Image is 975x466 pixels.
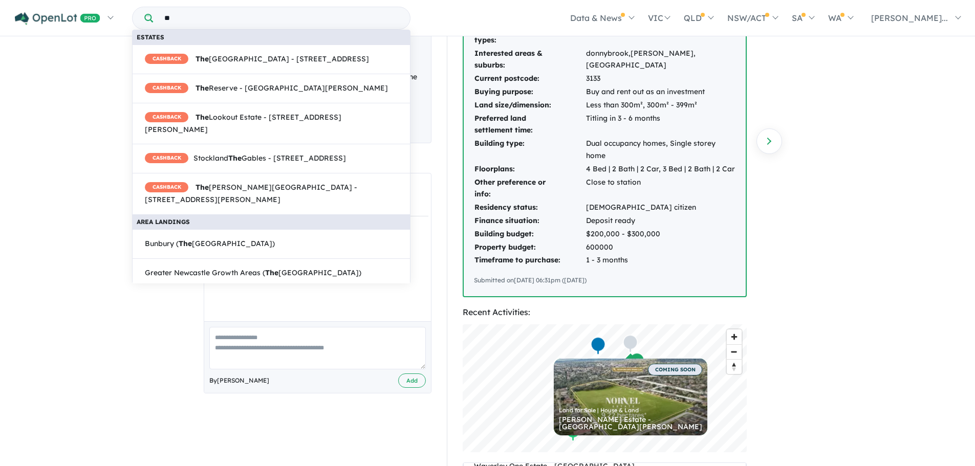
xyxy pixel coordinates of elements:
span: Reserve - [GEOGRAPHIC_DATA][PERSON_NAME] [145,82,388,95]
td: Interested areas & suburbs: [474,47,586,73]
strong: The [196,113,209,122]
div: Submitted on [DATE] 06:31pm ([DATE]) [474,275,735,285]
canvas: Map [463,324,747,452]
b: Estates [137,33,164,41]
td: Dual occupancy homes, Single storey home [586,137,735,163]
a: Greater Newcastle Growth Areas (The[GEOGRAPHIC_DATA]) [132,258,410,288]
td: Current postcode: [474,72,586,85]
strong: The [179,239,192,248]
button: Reset bearing to north [727,359,742,374]
td: 600000 [586,241,735,254]
td: Finance situation: [474,214,586,228]
button: Zoom in [727,329,742,344]
strong: The [265,268,278,277]
div: Map marker [629,352,644,371]
td: Buying purpose: [474,85,586,99]
div: Land for Sale | House & Land [559,408,702,413]
b: Area Landings [137,218,190,226]
td: Timeframe to purchase: [474,254,586,267]
img: Openlot PRO Logo White [15,12,100,25]
button: Add [398,373,426,388]
strong: The [196,183,209,192]
td: Deposit ready [586,214,735,228]
a: COMING SOON Land for Sale | House & Land [PERSON_NAME] Estate - [GEOGRAPHIC_DATA][PERSON_NAME] [554,359,707,435]
span: CASHBACK [145,54,188,64]
span: By [PERSON_NAME] [209,375,269,386]
span: [PERSON_NAME][GEOGRAPHIC_DATA] - [STREET_ADDRESS][PERSON_NAME] [145,182,398,206]
td: Building budget: [474,228,586,241]
td: Building type: [474,137,586,163]
td: 1 - 3 months [586,254,735,267]
td: Residency status: [474,201,586,214]
div: Map marker [622,335,638,353]
td: Titling in 3 - 6 months [586,112,735,138]
span: Lookout Estate - [STREET_ADDRESS][PERSON_NAME] [145,112,398,136]
td: donnybrook,[PERSON_NAME],[GEOGRAPHIC_DATA] [586,47,735,73]
button: Zoom out [727,344,742,359]
span: CASHBACK [145,182,188,192]
span: Greater Newcastle Growth Areas ( [GEOGRAPHIC_DATA]) [145,267,361,279]
td: Land size/dimension: [474,99,586,112]
span: CASHBACK [145,83,188,93]
td: Buy and rent out as an investment [586,85,735,99]
td: 4 Bed | 2 Bath | 2 Car, 3 Bed | 2 Bath | 2 Car [586,163,735,176]
td: Floorplans: [474,163,586,176]
td: Less than 300m², 300m² - 399m² [586,99,735,112]
div: [PERSON_NAME] Estate - [GEOGRAPHIC_DATA][PERSON_NAME] [559,416,702,430]
strong: The [196,83,209,93]
div: Recent Activities: [463,305,747,319]
span: Zoom out [727,345,742,359]
a: CASHBACK The[PERSON_NAME][GEOGRAPHIC_DATA] - [STREET_ADDRESS][PERSON_NAME] [132,173,410,215]
a: Bunbury (The[GEOGRAPHIC_DATA]) [132,229,410,259]
span: CASHBACK [145,153,188,163]
input: Try estate name, suburb, builder or developer [155,7,408,29]
span: [PERSON_NAME]... [871,13,948,23]
a: CASHBACK The[GEOGRAPHIC_DATA] - [STREET_ADDRESS] [132,45,410,74]
strong: The [228,153,242,163]
div: Map marker [590,337,605,356]
td: Preferred land settlement time: [474,112,586,138]
td: Property budget: [474,241,586,254]
span: COMING SOON [648,364,702,375]
td: 3133 [586,72,735,85]
td: Close to station [586,176,735,202]
span: [GEOGRAPHIC_DATA] - [STREET_ADDRESS] [145,53,369,65]
td: $200,000 - $300,000 [586,228,735,241]
span: Reset bearing to north [727,360,742,374]
span: Bunbury ( [GEOGRAPHIC_DATA]) [145,238,275,250]
a: CASHBACKStocklandTheGables - [STREET_ADDRESS] [132,144,410,173]
a: CASHBACK TheLookout Estate - [STREET_ADDRESS][PERSON_NAME] [132,103,410,145]
td: Other preference or info: [474,176,586,202]
span: CASHBACK [145,112,188,122]
strong: The [196,54,209,63]
span: Stockland Gables - [STREET_ADDRESS] [145,152,346,165]
a: CASHBACK TheReserve - [GEOGRAPHIC_DATA][PERSON_NAME] [132,74,410,103]
td: [DEMOGRAPHIC_DATA] citizen [586,201,735,214]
